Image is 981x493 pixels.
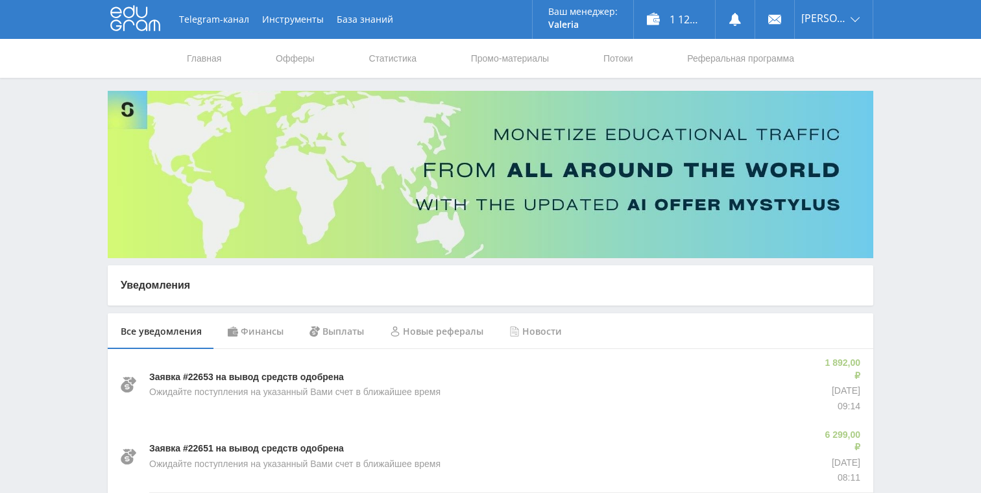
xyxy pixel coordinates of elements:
p: 09:14 [823,400,860,413]
div: Новые рефералы [377,313,496,350]
p: Ожидайте поступления на указанный Вами счет в ближайшее время [149,386,441,399]
a: Главная [186,39,223,78]
p: [DATE] [823,457,860,470]
p: Valeria [548,19,618,30]
p: 08:11 [823,472,860,485]
div: Выплаты [297,313,377,350]
span: [PERSON_NAME] [801,13,847,23]
a: Реферальная программа [686,39,795,78]
p: 1 892,00 ₽ [823,357,860,382]
p: [DATE] [823,385,860,398]
a: Статистика [367,39,418,78]
img: Banner [108,91,873,258]
p: Ожидайте поступления на указанный Вами счет в ближайшее время [149,458,441,471]
a: Промо-материалы [470,39,550,78]
p: 6 299,00 ₽ [823,429,860,454]
a: Офферы [274,39,316,78]
div: Финансы [215,313,297,350]
p: Заявка #22651 на вывод средств одобрена [149,442,344,455]
p: Ваш менеджер: [548,6,618,17]
a: Потоки [602,39,635,78]
div: Новости [496,313,575,350]
p: Уведомления [121,278,860,293]
div: Все уведомления [108,313,215,350]
p: Заявка #22653 на вывод средств одобрена [149,371,344,384]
